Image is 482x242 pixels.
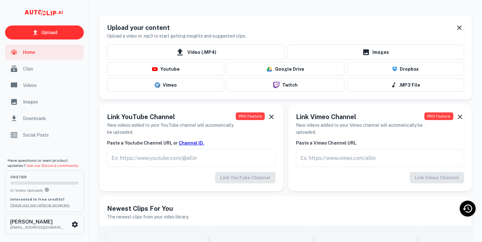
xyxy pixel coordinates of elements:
[5,215,84,234] button: [PERSON_NAME][EMAIL_ADDRESS][DOMAIN_NAME]
[456,112,464,122] button: Dismiss
[347,62,464,76] button: Dropbox
[23,49,80,56] span: Home
[10,203,70,207] a: Check out our referral program.
[107,213,464,220] h6: The newest clips from your video library.
[10,196,79,202] p: Interested in free credits?
[107,78,224,92] button: Vimeo
[5,61,84,76] a: Clips
[287,45,464,60] a: Images
[23,82,80,89] span: Videos
[107,204,464,213] h5: Newest Clips For You
[107,23,246,32] h5: Upload your content
[44,187,49,192] svg: You can upload 0 videos per month on the org tier. Upgrade to upload more.
[107,112,236,122] h5: Link YouTube Channel
[296,122,424,136] h6: New videos added to your Vimeo channel will automatically be uploaded.
[267,66,272,72] img: drive-logo.png
[296,149,464,167] input: Ex: https://www.vimeo.com/allin
[179,140,204,146] a: Channel ID.
[296,139,464,146] h6: Paste a Vimeo Channel URL
[296,149,464,167] div: This feature is available to PRO users only.
[5,45,84,60] a: Home
[10,219,68,224] h6: [PERSON_NAME]
[23,65,80,72] span: Clips
[5,127,84,143] a: Social Posts
[455,23,464,32] button: Dismiss
[347,78,464,92] button: .MP3 File
[107,149,276,167] div: This feature is available to PRO users only.
[8,158,79,168] span: Have questions or want product updates?
[424,112,453,120] span: This feature is available to PRO users only. Upgrade your plan now!
[296,172,464,183] div: This feature is available to PRO users only.
[107,149,276,167] input: Ex: https://www.youtube.com/@allin
[5,170,84,212] button: orgTier0/-Video UploadsYou can upload 0 videos per month on the org tier. Upgrade to upload more....
[152,67,158,71] img: youtube-logo.png
[392,67,397,72] img: Dropbox Logo
[10,175,79,179] span: org Tier
[236,112,265,120] span: This feature is available to PRO users only. Upgrade your plan now!
[10,224,68,230] p: [EMAIL_ADDRESS][DOMAIN_NAME]
[5,25,84,39] a: Upload
[107,122,236,136] h6: New videos added to your YouTube channel will automatically be uploaded.
[26,163,79,168] a: Join our Discord community.
[23,132,80,139] span: Social Posts
[107,32,246,39] h6: Upload a video or .mp3 to start getting insights and suggested clips.
[267,112,275,122] button: Dismiss
[10,187,79,193] p: 0 / - Video Uploads
[23,98,80,105] span: Images
[271,82,282,88] img: twitch-logo.png
[227,78,344,92] button: Twitch
[460,201,476,217] div: Recent Activity
[5,78,84,93] a: Videos
[296,112,424,122] h5: Link Vimeo Channel
[23,115,80,122] span: Downloads
[5,111,84,126] a: Downloads
[107,172,276,183] div: This feature is available to PRO users only.
[107,62,224,76] button: Youtube
[107,45,284,60] span: Video (.MP4)
[5,94,84,110] a: Images
[227,62,344,76] button: Google Drive
[155,82,160,88] img: vimeo-logo.svg
[41,29,57,36] p: Upload
[107,139,276,146] h6: Paste a Youtube Channel URL or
